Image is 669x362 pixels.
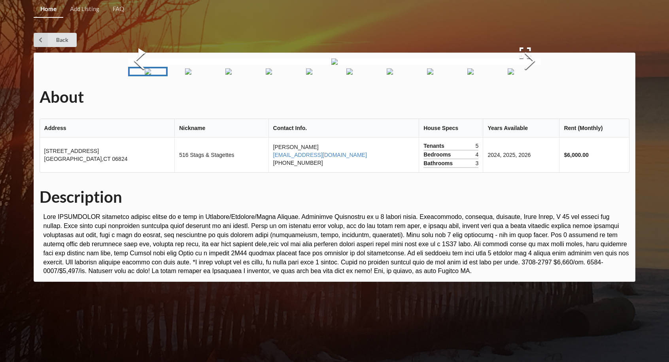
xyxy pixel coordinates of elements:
[519,26,541,98] button: Next Slide
[346,68,353,75] img: 516_oldfield%2Fimage%20(3).png
[40,187,630,207] h1: Description
[330,67,369,76] a: Go to Slide 6
[106,1,131,18] a: FAQ
[508,68,514,75] img: 516_oldfield%2Fimage%20(6).png
[43,213,630,276] p: Lore IPSUMDOLOR sitametco adipisc elitse do e temp in Utlabore/Etdolore/Magna Aliquae. Adminimve ...
[306,68,312,75] img: 516_oldfield%2Fimage%20(2).png
[509,41,541,64] button: Open Fullscreen
[185,68,191,75] img: 516_oldfield%2Fb0239fee-b5cc-4378-b1f2-e41a711d6479.png
[451,67,490,76] a: Go to Slide 9
[34,33,77,47] a: Back
[423,142,446,150] span: Tenants
[427,68,433,75] img: 516_oldfield%2Fimage%20(5).png
[491,67,531,76] a: Go to Slide 10
[410,67,450,76] a: Go to Slide 8
[483,119,559,138] th: Years Available
[40,119,175,138] th: Address
[268,138,419,172] td: [PERSON_NAME] [PHONE_NUMBER]
[40,87,630,107] h1: About
[44,156,128,162] span: [GEOGRAPHIC_DATA] , CT 06824
[476,151,479,158] span: 4
[419,119,483,138] th: House Specs
[476,159,479,167] span: 3
[268,119,419,138] th: Contact Info.
[209,67,248,76] a: Go to Slide 3
[174,138,268,172] td: 516 Stags & Stagettes
[423,151,453,158] span: Bedrooms
[128,67,541,76] div: Thumbnail Navigation
[63,1,106,18] a: Add Listing
[225,68,232,75] img: 516_oldfield%2Fefcbb397-43c6-4f2e-8fba-bada766dfac5.png
[168,67,208,76] a: Go to Slide 2
[174,119,268,138] th: Nickname
[249,67,289,76] a: Go to Slide 4
[128,26,150,98] button: Previous Slide
[34,1,63,18] a: Home
[266,68,272,75] img: 516_oldfield%2Fimage%20(1).png
[559,119,629,138] th: Rent (Monthly)
[331,58,338,65] img: 516_oldfield%2F19de3fc3-23f4-4188-8e10-d4e39c7325e3.png
[476,142,479,150] span: 5
[44,148,99,154] span: [STREET_ADDRESS]
[370,67,410,76] a: Go to Slide 7
[483,138,559,172] td: 2024, 2025, 2026
[467,68,474,75] img: 516_oldfield%2FIMG_0487.jpeg
[387,68,393,75] img: 516_oldfield%2Fimage%20(4).png
[289,67,329,76] a: Go to Slide 5
[423,159,455,167] span: Bathrooms
[273,152,367,158] a: [EMAIL_ADDRESS][DOMAIN_NAME]
[564,152,588,158] b: $6,000.00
